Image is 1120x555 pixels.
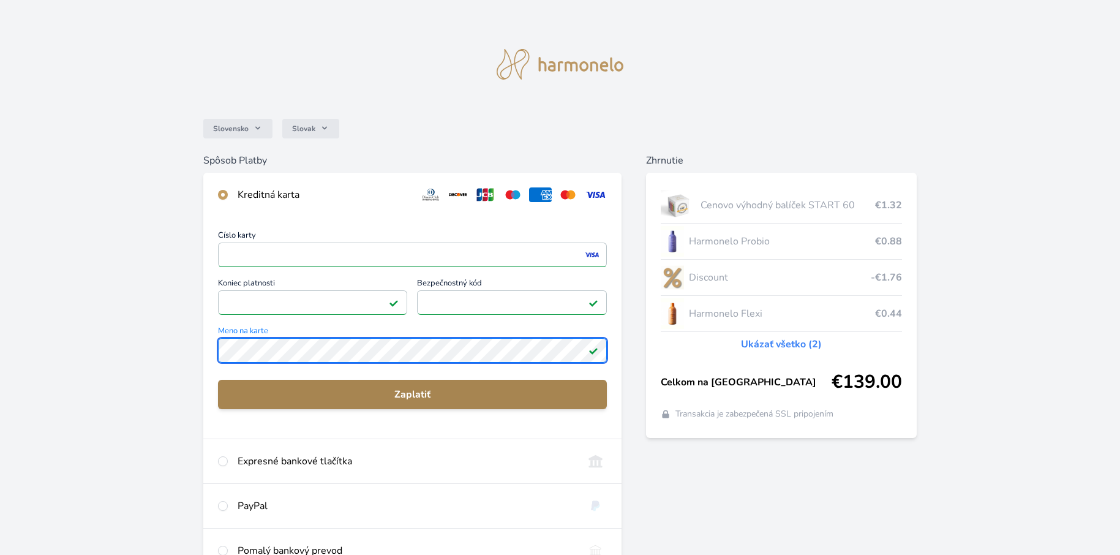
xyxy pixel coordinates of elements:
img: discount-lo.png [661,262,684,293]
span: Slovak [292,124,315,134]
img: discover.svg [447,187,470,202]
input: Meno na kartePole je platné [218,338,607,363]
span: €0.44 [875,306,902,321]
span: Transakcia je zabezpečená SSL pripojením [675,408,833,420]
div: PayPal [238,499,575,513]
a: Ukázať všetko (2) [741,337,822,352]
img: CLEAN_FLEXI_se_stinem_x-hi_(1)-lo.jpg [661,298,684,329]
img: onlineBanking_SK.svg [584,454,607,469]
span: Discount [689,270,871,285]
button: Slovak [282,119,339,138]
img: Pole je platné [588,345,598,355]
span: €139.00 [832,371,902,393]
img: logo.svg [497,49,624,80]
span: Celkom na [GEOGRAPHIC_DATA] [661,375,832,390]
span: Bezpečnostný kód [417,279,607,290]
img: visa.svg [584,187,607,202]
img: CLEAN_PROBIO_se_stinem_x-lo.jpg [661,226,684,257]
div: Expresné bankové tlačítka [238,454,575,469]
img: diners.svg [419,187,442,202]
iframe: Iframe pre deň vypršania platnosti [224,294,402,311]
button: Zaplatiť [218,380,607,409]
span: Cenovo výhodný balíček START 60 [701,198,876,213]
h6: Spôsob Platby [203,153,622,168]
span: Meno na karte [218,327,607,338]
img: mc.svg [557,187,579,202]
img: start.jpg [661,190,696,221]
span: Zaplatiť [228,387,598,402]
iframe: Iframe pre bezpečnostný kód [423,294,601,311]
span: Slovensko [213,124,249,134]
img: paypal.svg [584,499,607,513]
button: Slovensko [203,119,272,138]
span: Harmonelo Probio [689,234,876,249]
img: Pole je platné [389,298,399,308]
iframe: Iframe pre číslo karty [224,246,602,263]
div: Kreditná karta [238,187,410,202]
img: maestro.svg [502,187,524,202]
img: jcb.svg [474,187,497,202]
span: €1.32 [875,198,902,213]
h6: Zhrnutie [646,153,917,168]
span: Koniec platnosti [218,279,408,290]
img: amex.svg [529,187,552,202]
span: €0.88 [875,234,902,249]
span: -€1.76 [871,270,902,285]
img: Pole je platné [588,298,598,308]
img: visa [584,249,600,260]
span: Harmonelo Flexi [689,306,876,321]
span: Číslo karty [218,232,607,243]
